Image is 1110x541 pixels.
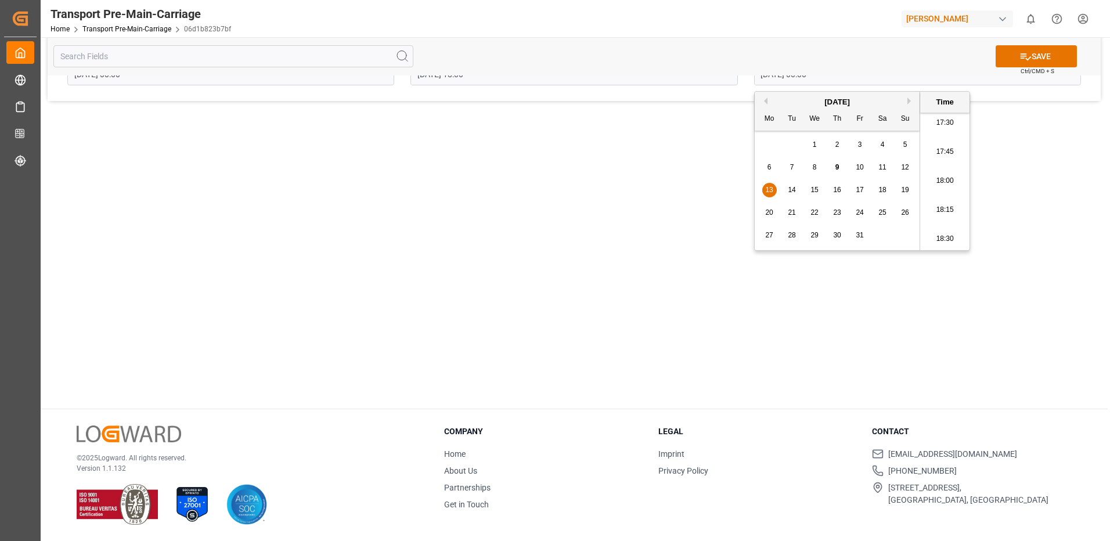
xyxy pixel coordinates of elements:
span: 16 [833,186,841,194]
span: 8 [813,163,817,171]
span: 7 [790,163,794,171]
button: Help Center [1044,6,1070,32]
div: Choose Sunday, October 5th, 2025 [898,138,913,152]
button: Previous Month [761,98,767,104]
div: Choose Friday, October 24th, 2025 [853,205,867,220]
a: About Us [444,466,477,475]
span: [EMAIL_ADDRESS][DOMAIN_NAME] [888,448,1017,460]
div: Choose Wednesday, October 15th, 2025 [808,183,822,197]
span: 26 [901,208,909,217]
h3: Company [444,425,644,438]
div: Su [898,112,913,127]
div: [DATE] [755,96,920,108]
img: Logward Logo [77,425,181,442]
span: 9 [835,163,839,171]
button: Next Month [907,98,914,104]
span: 2 [835,140,839,149]
div: Choose Saturday, October 11th, 2025 [875,160,890,175]
a: Home [444,449,466,459]
a: Home [51,25,70,33]
div: Choose Tuesday, October 28th, 2025 [785,228,799,243]
span: 6 [767,163,772,171]
span: 5 [903,140,907,149]
div: Th [830,112,845,127]
div: Choose Tuesday, October 7th, 2025 [785,160,799,175]
span: 14 [788,186,795,194]
div: Choose Wednesday, October 8th, 2025 [808,160,822,175]
div: Choose Thursday, October 30th, 2025 [830,228,845,243]
div: Fr [853,112,867,127]
span: [PHONE_NUMBER] [888,465,957,477]
div: Choose Wednesday, October 22nd, 2025 [808,205,822,220]
span: 15 [810,186,818,194]
span: 31 [856,231,863,239]
div: Sa [875,112,890,127]
p: © 2025 Logward. All rights reserved. [77,453,415,463]
h3: Legal [658,425,858,438]
div: Choose Sunday, October 19th, 2025 [898,183,913,197]
span: 11 [878,163,886,171]
div: Choose Saturday, October 18th, 2025 [875,183,890,197]
span: 3 [858,140,862,149]
input: Search Fields [53,45,413,67]
span: 23 [833,208,841,217]
p: Version 1.1.132 [77,463,415,474]
button: SAVE [996,45,1077,67]
div: Choose Friday, October 10th, 2025 [853,160,867,175]
span: 22 [810,208,818,217]
img: ISO 27001 Certification [172,484,212,525]
span: 4 [881,140,885,149]
div: Transport Pre-Main-Carriage [51,5,231,23]
li: 18:15 [920,196,970,225]
a: Get in Touch [444,500,489,509]
div: Choose Thursday, October 9th, 2025 [830,160,845,175]
div: Choose Sunday, October 26th, 2025 [898,205,913,220]
div: We [808,112,822,127]
span: [STREET_ADDRESS], [GEOGRAPHIC_DATA], [GEOGRAPHIC_DATA] [888,482,1048,506]
div: Mo [762,112,777,127]
span: 18 [878,186,886,194]
span: 29 [810,231,818,239]
div: Choose Wednesday, October 1st, 2025 [808,138,822,152]
span: 1 [813,140,817,149]
span: 25 [878,208,886,217]
a: Transport Pre-Main-Carriage [82,25,171,33]
div: Choose Tuesday, October 14th, 2025 [785,183,799,197]
span: 21 [788,208,795,217]
span: 20 [765,208,773,217]
div: [PERSON_NAME] [902,10,1013,27]
span: 10 [856,163,863,171]
span: Ctrl/CMD + S [1021,67,1054,75]
span: 27 [765,231,773,239]
div: Choose Monday, October 27th, 2025 [762,228,777,243]
span: 24 [856,208,863,217]
div: Choose Friday, October 17th, 2025 [853,183,867,197]
div: Tu [785,112,799,127]
div: Time [923,96,967,108]
li: 17:30 [920,109,970,138]
div: Choose Saturday, October 25th, 2025 [875,205,890,220]
li: 17:45 [920,138,970,167]
h3: Contact [872,425,1072,438]
span: 19 [901,186,909,194]
a: Partnerships [444,483,491,492]
div: Choose Monday, October 6th, 2025 [762,160,777,175]
span: 12 [901,163,909,171]
li: 18:30 [920,225,970,254]
div: Choose Friday, October 31st, 2025 [853,228,867,243]
a: Privacy Policy [658,466,708,475]
div: Choose Wednesday, October 29th, 2025 [808,228,822,243]
span: 13 [765,186,773,194]
div: Choose Saturday, October 4th, 2025 [875,138,890,152]
span: 17 [856,186,863,194]
div: Choose Thursday, October 16th, 2025 [830,183,845,197]
div: Choose Monday, October 13th, 2025 [762,183,777,197]
div: Choose Sunday, October 12th, 2025 [898,160,913,175]
div: Choose Monday, October 20th, 2025 [762,205,777,220]
img: ISO 9001 & ISO 14001 Certification [77,484,158,525]
a: Imprint [658,449,684,459]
